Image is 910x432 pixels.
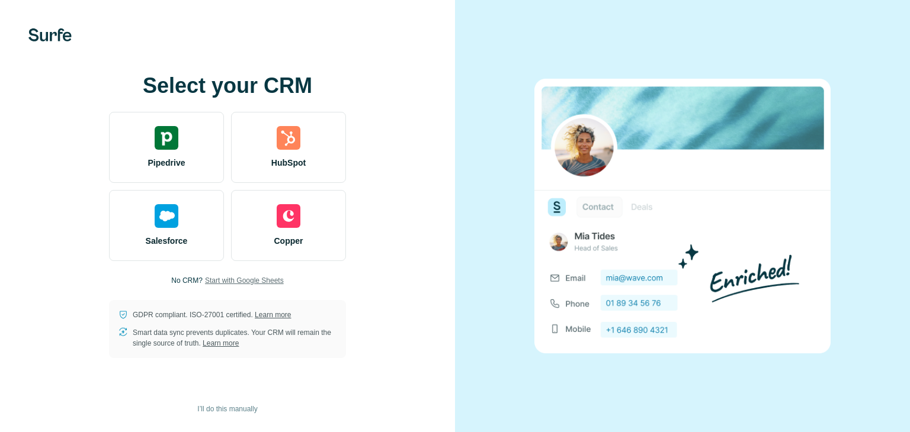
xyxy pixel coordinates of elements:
[155,204,178,228] img: salesforce's logo
[171,275,203,286] p: No CRM?
[148,157,185,169] span: Pipedrive
[205,275,284,286] button: Start with Google Sheets
[189,400,265,418] button: I’ll do this manually
[155,126,178,150] img: pipedrive's logo
[274,235,303,247] span: Copper
[534,79,831,353] img: none image
[271,157,306,169] span: HubSpot
[197,404,257,414] span: I’ll do this manually
[277,126,300,150] img: hubspot's logo
[133,310,291,320] p: GDPR compliant. ISO-27001 certified.
[28,28,72,41] img: Surfe's logo
[109,74,346,98] h1: Select your CRM
[277,204,300,228] img: copper's logo
[146,235,188,247] span: Salesforce
[255,311,291,319] a: Learn more
[203,339,239,347] a: Learn more
[133,327,337,349] p: Smart data sync prevents duplicates. Your CRM will remain the single source of truth.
